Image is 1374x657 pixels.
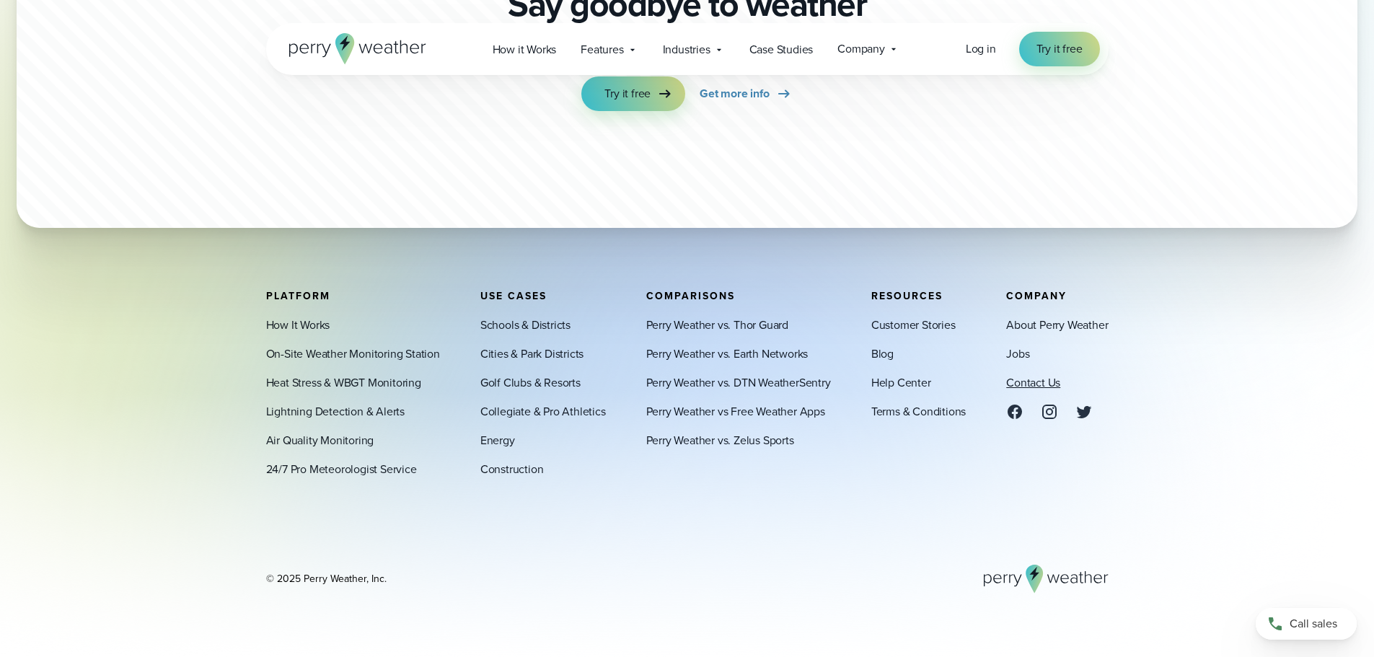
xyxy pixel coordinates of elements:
[266,345,440,363] a: On-Site Weather Monitoring Station
[871,288,943,304] span: Resources
[480,432,515,449] a: Energy
[266,374,421,392] a: Heat Stress & WBGT Monitoring
[581,41,623,58] span: Features
[480,461,544,478] a: Construction
[646,403,825,420] a: Perry Weather vs Free Weather Apps
[646,374,831,392] a: Perry Weather vs. DTN WeatherSentry
[480,374,581,392] a: Golf Clubs & Resorts
[266,461,417,478] a: 24/7 Pro Meteorologist Service
[581,76,685,111] a: Try it free
[1006,317,1108,334] a: About Perry Weather
[646,345,809,363] a: Perry Weather vs. Earth Networks
[737,35,826,64] a: Case Studies
[646,432,794,449] a: Perry Weather vs. Zelus Sports
[480,317,571,334] a: Schools & Districts
[966,40,996,57] span: Log in
[480,35,569,64] a: How it Works
[1006,345,1029,363] a: Jobs
[1256,608,1357,640] a: Call sales
[493,41,557,58] span: How it Works
[871,345,894,363] a: Blog
[871,374,931,392] a: Help Center
[837,40,885,58] span: Company
[1006,374,1060,392] a: Contact Us
[749,41,814,58] span: Case Studies
[604,85,651,102] span: Try it free
[966,40,996,58] a: Log in
[1006,288,1067,304] span: Company
[871,403,966,420] a: Terms & Conditions
[266,288,330,304] span: Platform
[871,317,956,334] a: Customer Stories
[1036,40,1083,58] span: Try it free
[266,572,387,586] div: © 2025 Perry Weather, Inc.
[646,288,735,304] span: Comparisons
[1290,615,1337,632] span: Call sales
[266,403,405,420] a: Lightning Detection & Alerts
[266,317,330,334] a: How It Works
[646,317,788,334] a: Perry Weather vs. Thor Guard
[266,432,374,449] a: Air Quality Monitoring
[700,85,769,102] span: Get more info
[700,76,792,111] a: Get more info
[480,403,606,420] a: Collegiate & Pro Athletics
[663,41,710,58] span: Industries
[480,288,547,304] span: Use Cases
[1019,32,1100,66] a: Try it free
[480,345,583,363] a: Cities & Park Districts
